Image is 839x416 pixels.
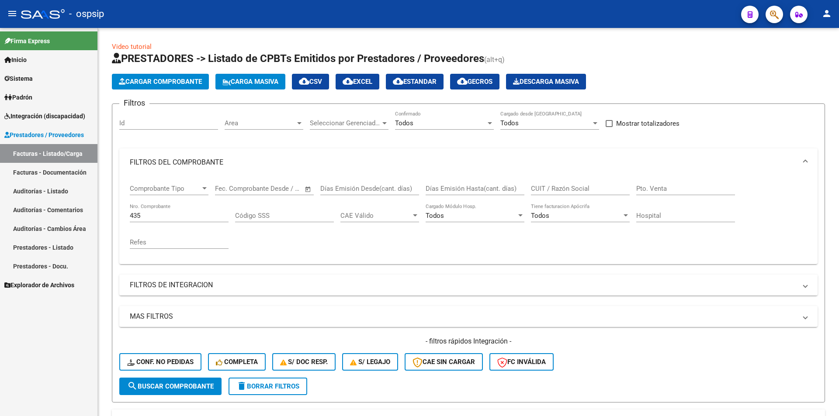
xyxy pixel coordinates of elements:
span: Mostrar totalizadores [616,118,680,129]
button: Descarga Masiva [506,74,586,89]
span: Explorador de Archivos [4,280,74,290]
mat-expansion-panel-header: FILTROS DE INTEGRACION [119,275,818,296]
button: Gecros [450,74,499,89]
button: Carga Masiva [215,74,285,89]
span: EXCEL [343,78,372,86]
mat-panel-title: FILTROS DE INTEGRACION [130,280,797,290]
span: PRESTADORES -> Listado de CPBTs Emitidos por Prestadores / Proveedores [112,52,484,65]
span: Prestadores / Proveedores [4,130,84,140]
span: - ospsip [69,4,104,24]
mat-expansion-panel-header: FILTROS DEL COMPROBANTE [119,148,818,176]
button: Cargar Comprobante [112,74,209,89]
span: Buscar Comprobante [127,382,214,390]
button: Conf. no pedidas [119,353,201,371]
mat-panel-title: MAS FILTROS [130,312,797,321]
button: Open calendar [303,184,313,194]
mat-icon: cloud_download [343,76,353,86]
span: Carga Masiva [222,78,278,86]
button: EXCEL [336,74,379,89]
mat-expansion-panel-header: MAS FILTROS [119,306,818,327]
span: Comprobante Tipo [130,185,201,193]
span: Todos [531,212,549,220]
span: Firma Express [4,36,50,46]
span: Todos [395,119,413,127]
span: Seleccionar Gerenciador [310,119,381,127]
span: Gecros [457,78,492,86]
span: Todos [426,212,444,220]
span: S/ legajo [350,358,390,366]
span: S/ Doc Resp. [280,358,328,366]
span: Inicio [4,55,27,65]
span: CAE Válido [340,212,411,220]
input: Fecha fin [258,185,301,193]
input: Fecha inicio [215,185,250,193]
span: Integración (discapacidad) [4,111,85,121]
mat-icon: cloud_download [299,76,309,86]
span: Descarga Masiva [513,78,579,86]
mat-icon: person [822,8,832,19]
span: (alt+q) [484,55,505,64]
mat-icon: cloud_download [457,76,468,86]
h3: Filtros [119,97,149,109]
span: Completa [216,358,258,366]
button: S/ legajo [342,353,398,371]
div: FILTROS DEL COMPROBANTE [119,176,818,264]
span: CAE SIN CARGAR [413,358,475,366]
span: Borrar Filtros [236,382,299,390]
app-download-masive: Descarga masiva de comprobantes (adjuntos) [506,74,586,89]
span: CSV [299,78,322,86]
a: Video tutorial [112,43,152,51]
h4: - filtros rápidos Integración - [119,337,818,346]
span: Todos [500,119,519,127]
mat-icon: cloud_download [393,76,403,86]
span: Padrón [4,93,32,102]
button: CSV [292,74,329,89]
span: Conf. no pedidas [127,358,194,366]
button: Completa [208,353,266,371]
mat-panel-title: FILTROS DEL COMPROBANTE [130,158,797,167]
span: FC Inválida [497,358,546,366]
button: Buscar Comprobante [119,378,222,395]
button: S/ Doc Resp. [272,353,336,371]
button: CAE SIN CARGAR [405,353,483,371]
button: FC Inválida [489,353,554,371]
button: Borrar Filtros [229,378,307,395]
mat-icon: search [127,381,138,391]
span: Estandar [393,78,437,86]
span: Area [225,119,295,127]
iframe: Intercom live chat [809,386,830,407]
span: Sistema [4,74,33,83]
button: Estandar [386,74,444,89]
span: Cargar Comprobante [119,78,202,86]
mat-icon: menu [7,8,17,19]
mat-icon: delete [236,381,247,391]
